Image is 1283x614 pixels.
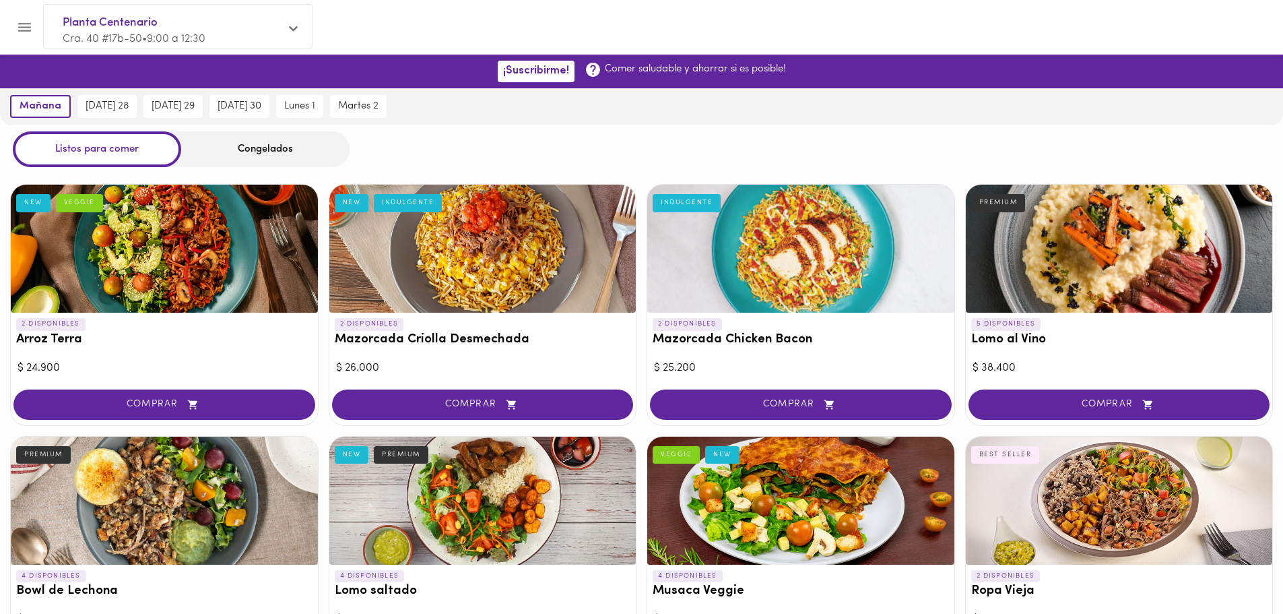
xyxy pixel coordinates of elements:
[209,95,269,118] button: [DATE] 30
[335,333,631,347] h3: Mazorcada Criolla Desmechada
[650,390,952,420] button: COMPRAR
[667,399,935,410] span: COMPRAR
[605,62,786,76] p: Comer saludable y ahorrar si es posible!
[16,570,86,582] p: 4 DISPONIBLES
[218,100,261,113] span: [DATE] 30
[336,361,630,376] div: $ 26.000
[374,194,442,212] div: INDULGENTE
[985,399,1253,410] span: COMPRAR
[63,14,279,32] span: Planta Centenario
[647,185,954,313] div: Mazorcada Chicken Bacon
[77,95,137,118] button: [DATE] 28
[335,570,405,582] p: 4 DISPONIBLES
[181,131,350,167] div: Congelados
[16,584,312,598] h3: Bowl de Lechona
[503,65,569,78] span: ¡Suscribirme!
[18,361,311,376] div: $ 24.900
[8,11,41,44] button: Menu
[374,446,428,464] div: PREMIUM
[20,100,61,113] span: mañana
[971,318,1041,330] p: 5 DISPONIBLES
[971,194,1026,212] div: PREMIUM
[335,194,369,212] div: NEW
[653,584,949,598] h3: Musaca Veggie
[30,399,298,410] span: COMPRAR
[284,100,315,113] span: lunes 1
[10,95,71,118] button: mañana
[56,194,103,212] div: VEGGIE
[335,446,369,464] div: NEW
[971,333,1268,347] h3: Lomo al Vino
[966,185,1273,313] div: Lomo al Vino
[16,318,86,330] p: 2 DISPONIBLES
[13,131,181,167] div: Listos para comer
[498,61,574,82] button: ¡Suscribirme!
[971,584,1268,598] h3: Ropa Vieja
[349,399,617,410] span: COMPRAR
[338,100,379,113] span: martes 2
[16,446,71,464] div: PREMIUM
[329,437,636,565] div: Lomo saltado
[335,318,404,330] p: 2 DISPONIBLES
[654,361,948,376] div: $ 25.200
[276,95,323,118] button: lunes 1
[966,437,1273,565] div: Ropa Vieja
[973,361,1266,376] div: $ 38.400
[647,437,954,565] div: Musaca Veggie
[332,390,634,420] button: COMPRAR
[705,446,739,464] div: NEW
[653,333,949,347] h3: Mazorcada Chicken Bacon
[653,446,700,464] div: VEGGIE
[16,194,51,212] div: NEW
[329,185,636,313] div: Mazorcada Criolla Desmechada
[653,194,721,212] div: INDULGENTE
[143,95,203,118] button: [DATE] 29
[653,570,723,582] p: 4 DISPONIBLES
[335,584,631,598] h3: Lomo saltado
[11,185,318,313] div: Arroz Terra
[152,100,195,113] span: [DATE] 29
[11,437,318,565] div: Bowl de Lechona
[330,95,387,118] button: martes 2
[971,570,1041,582] p: 2 DISPONIBLES
[13,390,315,420] button: COMPRAR
[86,100,129,113] span: [DATE] 28
[971,446,1040,464] div: BEST SELLER
[1205,536,1270,601] iframe: Messagebird Livechat Widget
[16,333,312,347] h3: Arroz Terra
[63,34,205,44] span: Cra. 40 #17b-50 • 9:00 a 12:30
[653,318,722,330] p: 2 DISPONIBLES
[968,390,1270,420] button: COMPRAR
